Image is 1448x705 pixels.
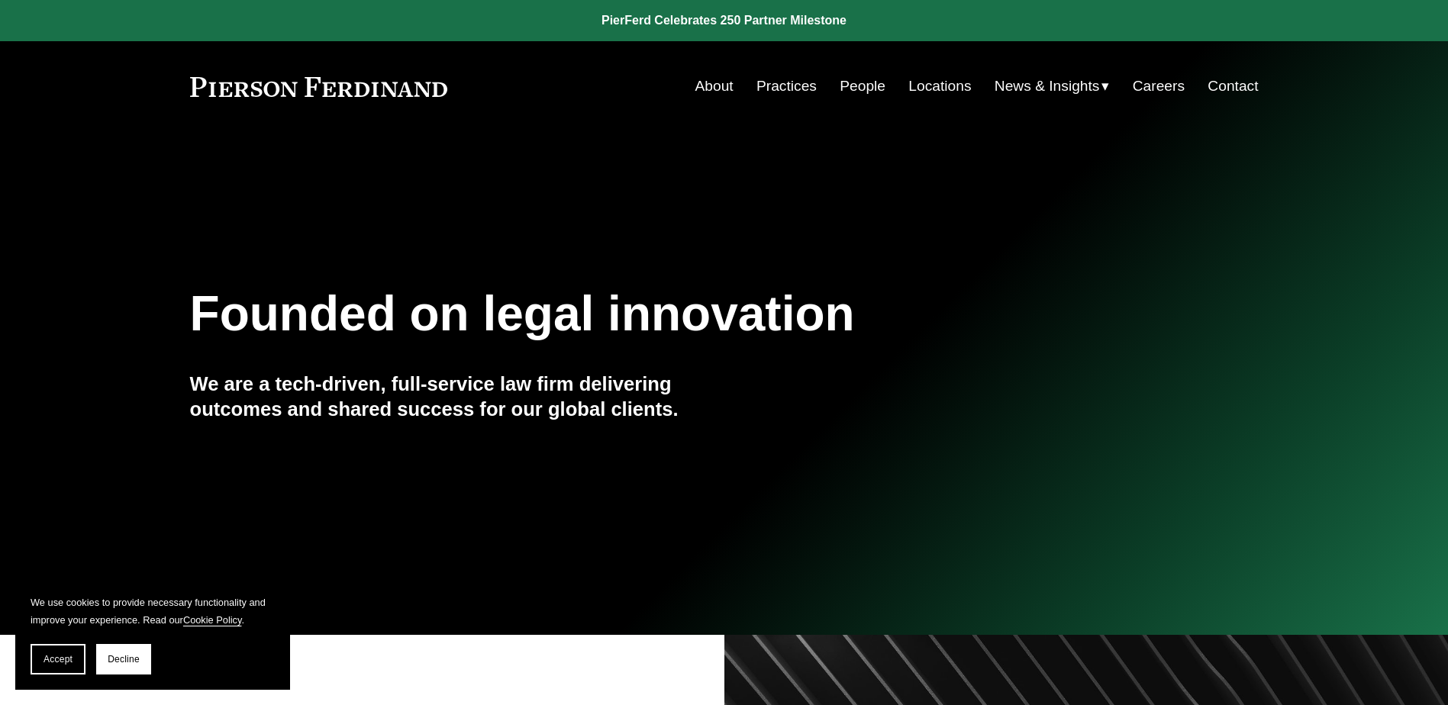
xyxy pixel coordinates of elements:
[840,72,885,101] a: People
[908,72,971,101] a: Locations
[31,594,275,629] p: We use cookies to provide necessary functionality and improve your experience. Read our .
[15,578,290,690] section: Cookie banner
[108,654,140,665] span: Decline
[190,286,1081,342] h1: Founded on legal innovation
[995,73,1100,100] span: News & Insights
[190,372,724,421] h4: We are a tech-driven, full-service law firm delivering outcomes and shared success for our global...
[183,614,242,626] a: Cookie Policy
[31,644,85,674] button: Accept
[1133,72,1185,101] a: Careers
[44,654,73,665] span: Accept
[995,72,1110,101] a: folder dropdown
[1208,72,1258,101] a: Contact
[96,644,151,674] button: Decline
[756,72,817,101] a: Practices
[695,72,734,101] a: About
